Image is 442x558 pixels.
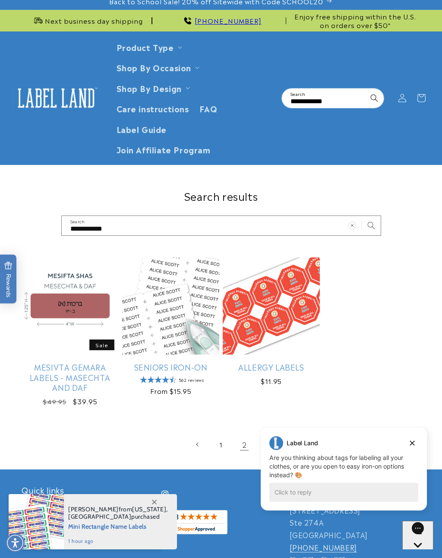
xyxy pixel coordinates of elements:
div: Announcement [290,10,420,31]
a: Previous page [188,435,207,454]
span: Care instructions [117,103,189,113]
a: Shop By Design [117,82,182,94]
a: Page 1 [212,435,230,454]
a: Page 2 [235,435,254,454]
nav: Pagination [22,435,420,454]
span: Mini Rectangle Name Labels [68,520,168,531]
div: Announcement [22,10,152,31]
div: Accessibility Menu [6,533,25,552]
button: Clear search term [343,216,362,235]
summary: Product Type [111,37,186,57]
a: Join Affiliate Program [111,139,216,159]
iframe: Sign Up via Text for Offers [7,489,109,515]
a: shopperapproved.com [156,510,227,537]
span: Shop By Occasion [117,62,192,72]
button: Clear search term [346,89,365,108]
summary: Shop By Design [111,78,193,98]
a: Product Type [117,41,174,53]
span: Next business day shipping [45,16,143,25]
span: FAQ [199,103,218,113]
div: Announcement [156,10,287,31]
span: [US_STATE] [132,505,166,513]
img: Label Land [13,85,99,111]
a: Mesivta Gemara Labels - Masechta and Daf [22,362,119,392]
span: Label Guide [117,124,167,134]
a: Allergy Labels [223,362,320,372]
a: Care instructions [111,98,194,118]
a: Seniors Iron-On [122,362,219,372]
a: FAQ [194,98,223,118]
button: Search [362,216,381,235]
a: call 732-987-3915 [290,542,357,552]
iframe: Gorgias live chat messenger [402,521,433,549]
iframe: Gorgias live chat campaigns [254,426,433,523]
span: 1 hour ago [68,537,168,545]
span: from , purchased [68,506,168,520]
a: call 732-987-3915 [195,16,262,25]
span: Enjoy free shipping within the U.S. on orders over $50* [290,12,420,29]
span: [GEOGRAPHIC_DATA] [68,513,131,520]
summary: Shop By Occasion [111,57,203,77]
h2: Quick links [22,485,152,495]
span: Join Affiliate Program [117,144,211,154]
button: Search [365,89,384,108]
span: Rewards [4,262,13,298]
a: Label Land [10,82,103,115]
a: Label Guide [111,119,172,139]
h1: Search results [22,189,420,203]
